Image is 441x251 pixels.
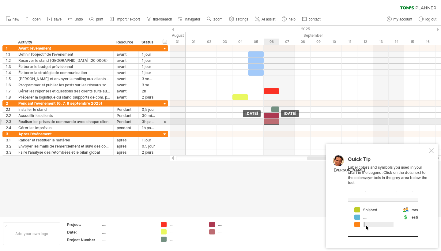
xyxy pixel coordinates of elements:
[281,110,299,117] div: [DATE]
[142,88,155,94] div: 2h
[170,222,203,227] div: ....
[373,39,389,45] div: Saturday, 13 September 2025
[6,76,15,82] div: 1.5
[170,237,203,242] div: ....
[6,119,15,125] div: 2.3
[18,64,110,69] div: Élaborer le budget prévisionnel
[18,58,110,63] div: Réserver le stand [GEOGRAPHIC_DATA] (20 000€)
[417,15,438,23] a: log out
[217,39,232,45] div: Wednesday, 3 September 2025
[18,143,110,149] div: Envoyer les mails de remerciement et suivi des commandes
[420,39,435,45] div: Tuesday, 16 September 2025
[24,15,43,23] a: open
[162,119,168,125] div: scroll to activity
[102,222,153,227] div: ....
[18,39,110,45] div: Activity
[385,15,414,23] a: my account
[96,17,103,21] span: print
[117,113,135,118] div: Pendant
[32,17,41,21] span: open
[46,15,63,23] a: save
[117,51,135,57] div: avant
[334,168,365,173] div: [PERSON_NAME]
[18,94,110,100] div: Préparer la logistique du stand (supports de com, produits, mobilier, signalétique)
[102,237,153,242] div: ....
[117,125,135,131] div: pendant
[67,237,101,242] div: Project Number
[142,149,155,155] div: 2 jours
[236,17,248,21] span: settings
[342,39,357,45] div: Thursday, 11 September 2025
[279,39,295,45] div: Sunday, 7 September 2025
[18,76,110,82] div: [PERSON_NAME] et envoyer le mailing aux clients et prospects
[300,15,322,23] a: contact
[18,125,110,131] div: Gérer les imprévus
[6,45,15,51] div: 1
[18,45,110,51] div: Avant l’événement
[142,125,155,131] div: 1h par jour
[18,88,110,94] div: Gérer les réponses et questions des clients suite aux invitations
[177,15,202,23] a: navigator
[108,15,142,23] a: import / export
[142,107,155,112] div: 0,5 jour
[18,119,110,125] div: Réaliser les prises de commande avec chaque client
[6,64,15,69] div: 1.3
[142,76,155,82] div: 3 semaines
[232,39,248,45] div: Thursday, 4 September 2025
[6,100,15,106] div: 2
[389,39,404,45] div: Sunday, 14 September 2025
[326,39,342,45] div: Wednesday, 10 September 2025
[253,15,277,23] a: AI assist
[117,149,135,155] div: apres
[75,17,83,21] span: undo
[116,39,135,45] div: Resource
[186,39,201,45] div: Monday, 1 September 2025
[288,17,296,21] span: help
[145,15,174,23] a: filter/search
[67,230,101,235] div: Date:
[117,88,135,94] div: avant
[248,39,264,45] div: Friday, 5 September 2025
[18,113,110,118] div: Accueillir les clients
[205,15,224,23] a: zoom
[425,17,436,21] span: log out
[142,119,155,125] div: 3h par client
[201,39,217,45] div: Tuesday, 2 September 2025
[170,39,186,45] div: Sunday, 31 August 2025
[218,229,251,234] div: ....
[142,58,155,63] div: 1 jour
[117,64,135,69] div: avant
[142,113,155,118] div: 30 min par client
[6,149,15,155] div: 3.3
[88,15,105,23] a: print
[117,76,135,82] div: avant
[6,88,15,94] div: 1.7
[357,39,373,45] div: Friday, 12 September 2025
[142,51,155,57] div: 1 jour
[153,17,172,21] span: filter/search
[170,229,203,234] div: ....
[264,39,279,45] div: Saturday, 6 September 2025
[18,149,110,155] div: Faire l’analyse des retombées et le bilan global
[117,107,135,112] div: Pendant
[262,17,275,21] span: AI assist
[6,70,15,76] div: 1.4
[67,222,101,227] div: Project:
[6,107,15,112] div: 2.1
[117,70,135,76] div: avant
[142,64,155,69] div: 1 jour
[6,137,15,143] div: 3.1
[142,82,155,88] div: 3 semaines
[117,58,135,63] div: avant
[18,100,110,106] div: Pendant l’événement (6, 7, 8 septembre 2025)
[117,94,135,100] div: avant
[102,230,153,235] div: ....
[116,17,140,21] span: import / export
[117,82,135,88] div: avant
[18,51,110,57] div: Définir l’objectif de l’événement
[6,143,15,149] div: 3.2
[6,94,15,100] div: 1.8
[142,143,155,149] div: 0,5 jour
[142,137,155,143] div: 1 jour
[243,110,261,117] div: [DATE]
